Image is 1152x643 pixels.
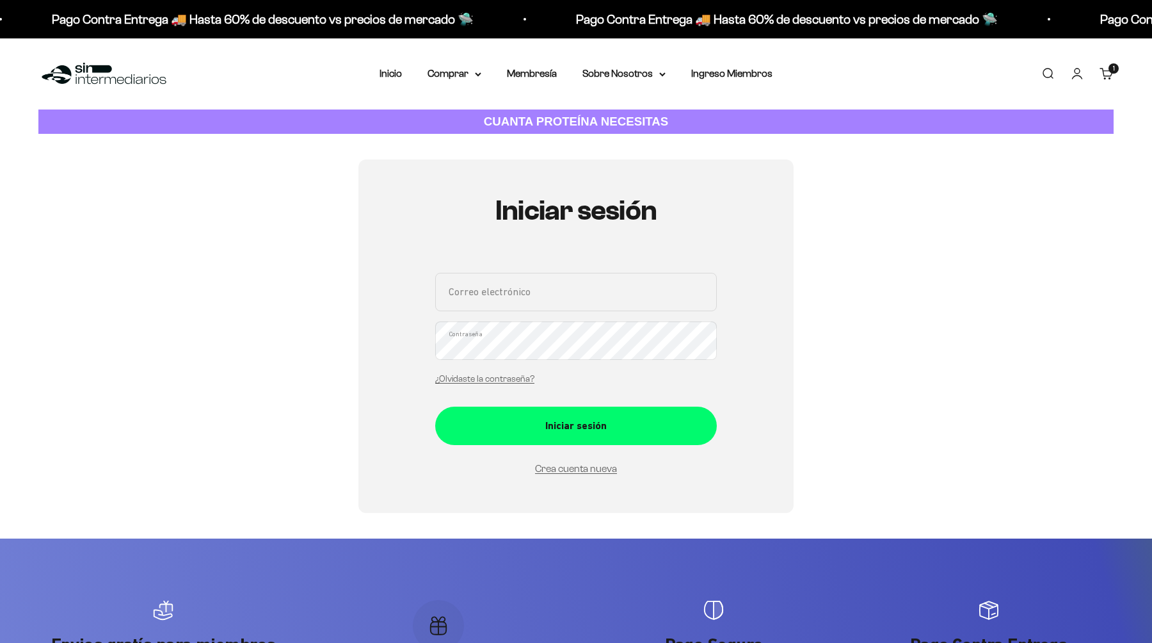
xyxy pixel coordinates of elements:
[582,65,666,82] summary: Sobre Nosotros
[38,110,1114,134] a: CUANTA PROTEÍNA NECESITAS
[484,115,669,128] strong: CUANTA PROTEÍNA NECESITAS
[507,68,557,79] a: Membresía
[691,68,772,79] a: Ingreso Miembros
[52,9,474,29] p: Pago Contra Entrega 🚚 Hasta 60% de descuento vs precios de mercado 🛸
[1113,65,1115,72] span: 1
[435,407,717,445] button: Iniciar sesión
[435,374,534,384] a: ¿Olvidaste la contraseña?
[380,68,402,79] a: Inicio
[435,195,717,226] h1: Iniciar sesión
[535,463,617,474] a: Crea cuenta nueva
[428,65,481,82] summary: Comprar
[461,418,691,434] div: Iniciar sesión
[576,9,998,29] p: Pago Contra Entrega 🚚 Hasta 60% de descuento vs precios de mercado 🛸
